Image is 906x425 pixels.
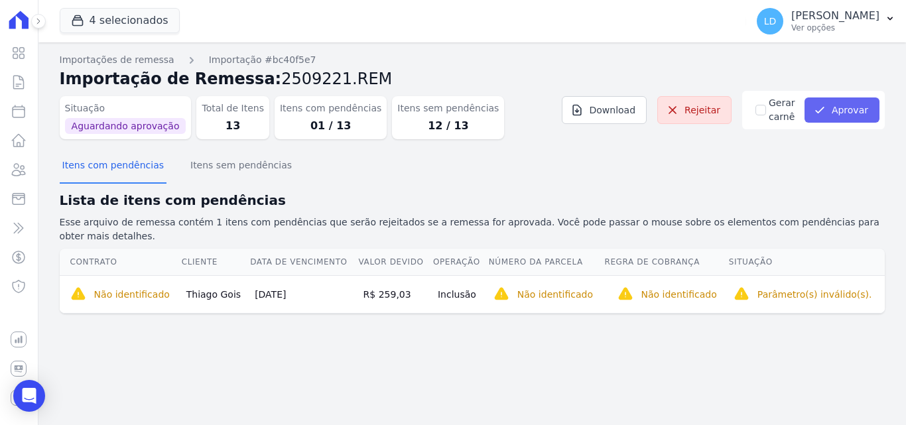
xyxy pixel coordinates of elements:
th: Situação [728,249,885,276]
dt: Total de Itens [202,101,264,115]
p: [PERSON_NAME] [791,9,879,23]
div: Open Intercom Messenger [13,380,45,412]
td: Thiago Gois [181,275,249,313]
p: Esse arquivo de remessa contém 1 itens com pendências que serão rejeitados se a remessa for aprov... [60,215,885,243]
button: Aprovar [805,97,879,123]
a: Download [562,96,647,124]
th: Contrato [60,249,181,276]
span: 2509221.REM [281,70,392,88]
dt: Itens sem pendências [397,101,499,115]
dt: Situação [65,101,186,115]
p: Não identificado [517,288,593,301]
button: 4 selecionados [60,8,180,33]
a: Rejeitar [657,96,732,124]
p: Não identificado [641,288,717,301]
span: LD [764,17,777,26]
p: Parâmetro(s) inválido(s). [757,288,872,301]
td: [DATE] [249,275,357,313]
dd: 13 [202,118,264,134]
p: Ver opções [791,23,879,33]
td: Inclusão [432,275,488,313]
h2: Importação de Remessa: [60,67,885,91]
p: Não identificado [94,288,170,301]
dt: Itens com pendências [280,101,381,115]
th: Regra de Cobrança [604,249,728,276]
th: Cliente [181,249,249,276]
button: Itens com pendências [60,149,166,184]
button: Itens sem pendências [188,149,294,184]
th: Número da Parcela [488,249,604,276]
span: Aguardando aprovação [65,118,186,134]
dd: 12 / 13 [397,118,499,134]
nav: Breadcrumb [60,53,885,67]
th: Valor devido [358,249,432,276]
h2: Lista de itens com pendências [60,190,885,210]
dd: 01 / 13 [280,118,381,134]
td: R$ 259,03 [358,275,432,313]
th: Operação [432,249,488,276]
label: Gerar carnê [769,96,797,124]
button: LD [PERSON_NAME] Ver opções [746,3,906,40]
th: Data de Vencimento [249,249,357,276]
a: Importação #bc40f5e7 [209,53,316,67]
a: Importações de remessa [60,53,174,67]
